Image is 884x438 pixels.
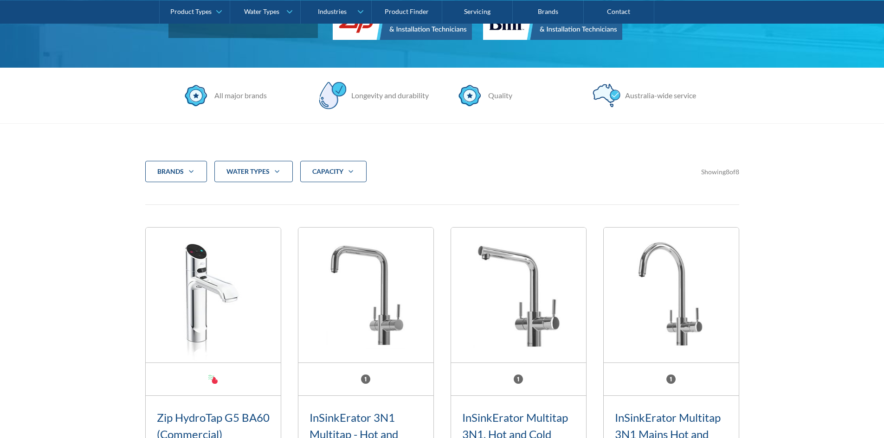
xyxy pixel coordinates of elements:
[312,167,343,175] strong: CAPACITY
[620,90,696,101] div: Australia-wide service
[210,90,267,101] div: All major brands
[484,90,512,101] div: Quality
[244,7,279,15] div: Water Types
[604,228,739,362] img: InSinkErator Multitap 3N1 Mains Hot and Cold, Filtered Boiling Water - J Shaped
[157,167,184,176] div: Brands
[145,161,739,197] form: Filter 5
[170,7,212,15] div: Product Types
[701,167,739,177] div: Showing of
[347,90,429,101] div: Longevity and durability
[145,161,207,182] div: Brands
[214,161,293,182] div: water Types
[226,167,270,175] strong: water Types
[318,7,347,15] div: Industries
[726,168,729,176] span: 8
[146,228,281,362] img: Zip HydroTap G5 BA60 (Commercial)
[300,161,367,182] div: CAPACITY
[736,168,739,176] span: 8
[451,228,586,362] img: InSinkErator Multitap 3N1, Hot and Cold Mains plus Filtered Boiling - L Shaped
[298,228,433,362] img: InSinkErator 3N1 Multitap - Hot and Cold Mains Water plus Boiling Filtered - U Shaped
